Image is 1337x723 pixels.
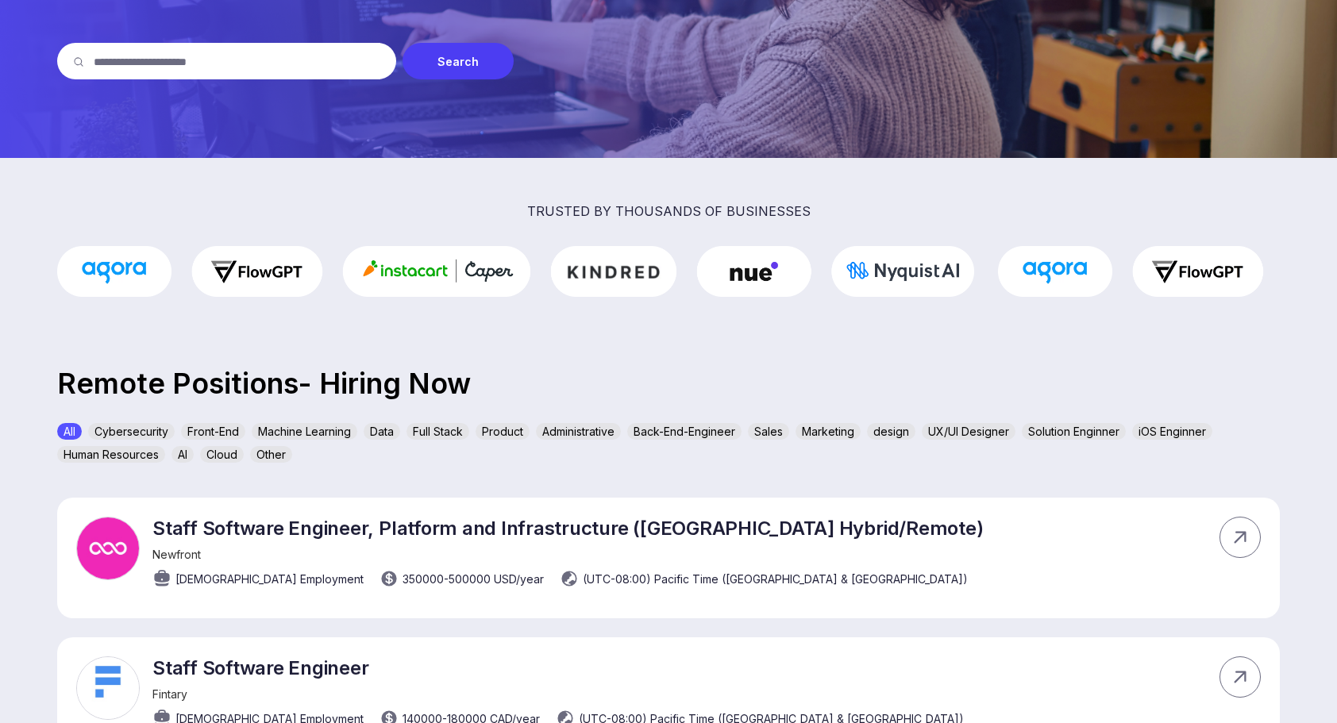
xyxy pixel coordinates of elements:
div: Machine Learning [252,423,357,440]
div: Cloud [200,446,244,463]
div: design [867,423,915,440]
p: Staff Software Engineer, Platform and Infrastructure ([GEOGRAPHIC_DATA] Hybrid/Remote) [152,517,983,540]
div: Search [403,43,514,79]
div: Other [250,446,292,463]
span: [DEMOGRAPHIC_DATA] Employment [175,571,364,587]
div: Product [476,423,530,440]
div: Sales [748,423,789,440]
span: Fintary [152,687,187,701]
div: All [57,423,82,440]
div: iOS Enginner [1132,423,1212,440]
div: Back-End-Engineer [627,423,742,440]
span: (UTC-08:00) Pacific Time ([GEOGRAPHIC_DATA] & [GEOGRAPHIC_DATA]) [583,571,968,587]
span: 350000 - 500000 USD /year [403,571,544,587]
div: Full Stack [406,423,469,440]
div: Marketing [796,423,861,440]
span: Newfront [152,548,201,561]
div: Front-End [181,423,245,440]
div: AI [171,446,194,463]
div: Human Resources [57,446,165,463]
div: Solution Enginner [1022,423,1126,440]
div: Data [364,423,400,440]
div: Administrative [536,423,621,440]
p: Staff Software Engineer [152,656,964,679]
div: UX/UI Designer [922,423,1015,440]
div: Cybersecurity [88,423,175,440]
